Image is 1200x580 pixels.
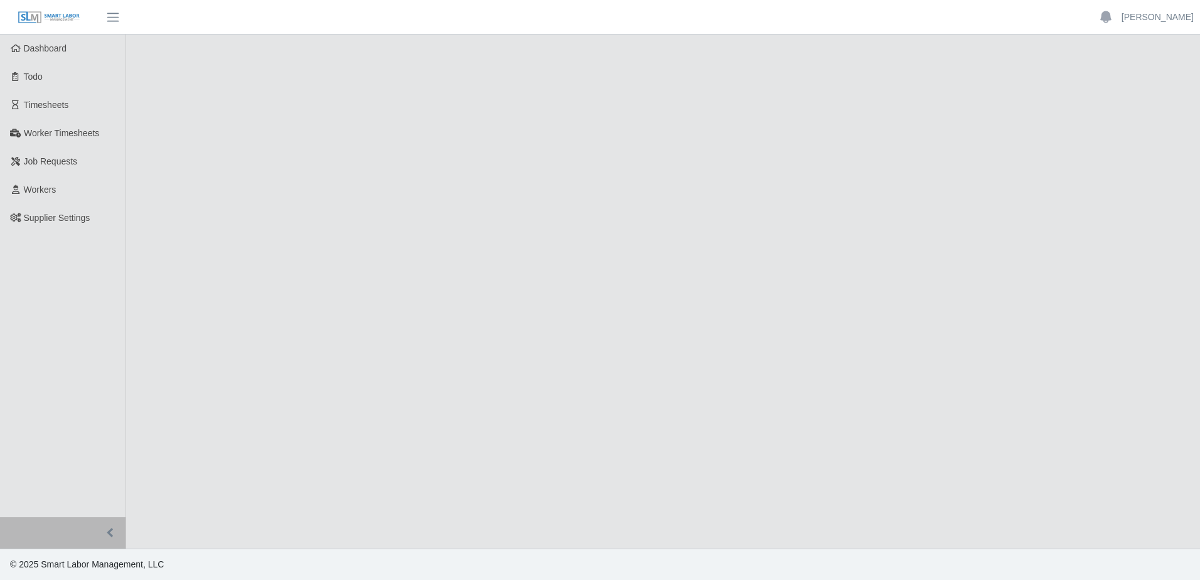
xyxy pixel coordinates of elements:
[24,185,56,195] span: Workers
[24,128,99,138] span: Worker Timesheets
[24,213,90,223] span: Supplier Settings
[24,43,67,53] span: Dashboard
[24,100,69,110] span: Timesheets
[24,72,43,82] span: Todo
[24,156,78,166] span: Job Requests
[1122,11,1194,24] a: [PERSON_NAME]
[18,11,80,24] img: SLM Logo
[10,559,164,569] span: © 2025 Smart Labor Management, LLC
